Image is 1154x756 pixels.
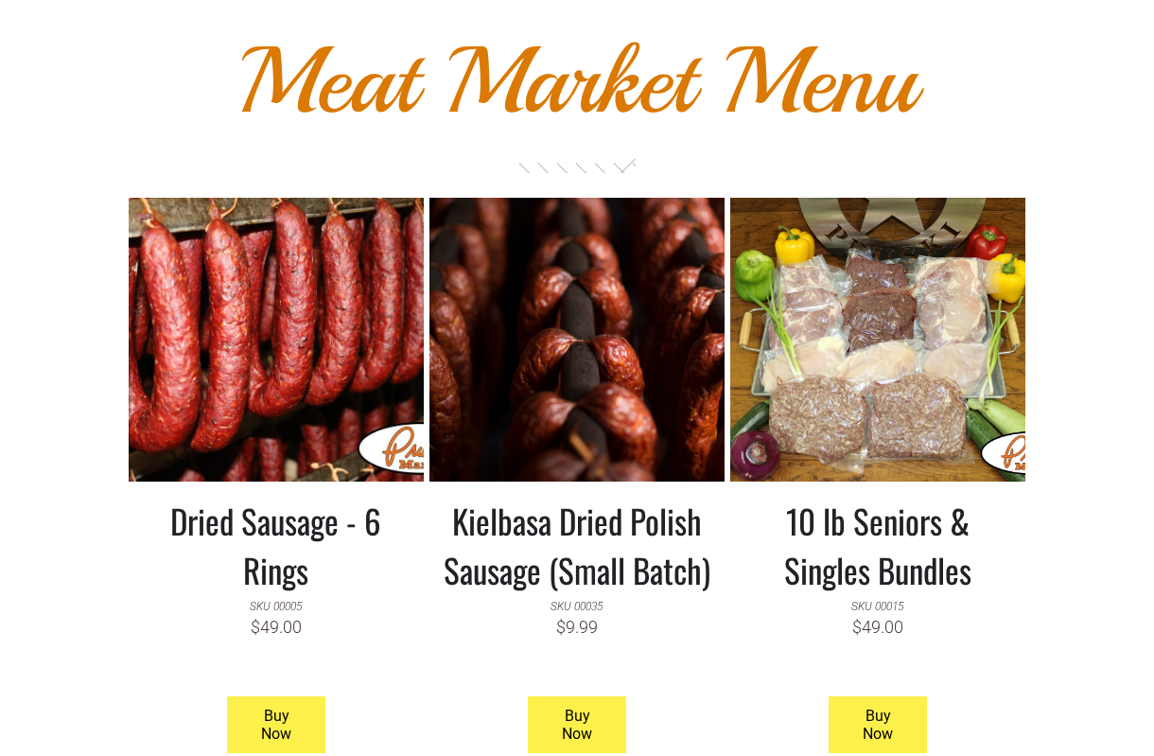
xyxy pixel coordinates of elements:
[851,594,903,615] div: SKU 00015
[556,615,598,637] div: $9.99
[852,615,903,637] div: $49.00
[831,697,925,752] span: Buy Now
[251,615,302,637] div: $49.00
[143,496,410,594] h3: Dried Sausage - 6 Rings
[250,594,302,615] div: SKU 00005
[744,496,1011,594] h3: 10 lb Seniors & Singles Bundles
[530,697,624,752] span: Buy Now
[528,696,627,753] a: Buy Now
[551,594,603,615] div: SKU 00035
[238,23,916,140] font: Meat Market Menu
[229,697,323,752] span: Buy Now
[143,482,410,687] a: Dried Sausage - 6 Rings SKU 00005 $49.00
[227,696,326,753] a: Buy Now
[444,496,710,594] h3: Kielbasa Dried Polish Sausage (Small Batch)
[744,482,1011,687] a: 10 lb Seniors & Singles Bundles SKU 00015 $49.00
[444,482,710,687] a: Kielbasa Dried Polish Sausage (Small Batch) SKU 00035 $9.99
[829,696,928,753] a: Buy Now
